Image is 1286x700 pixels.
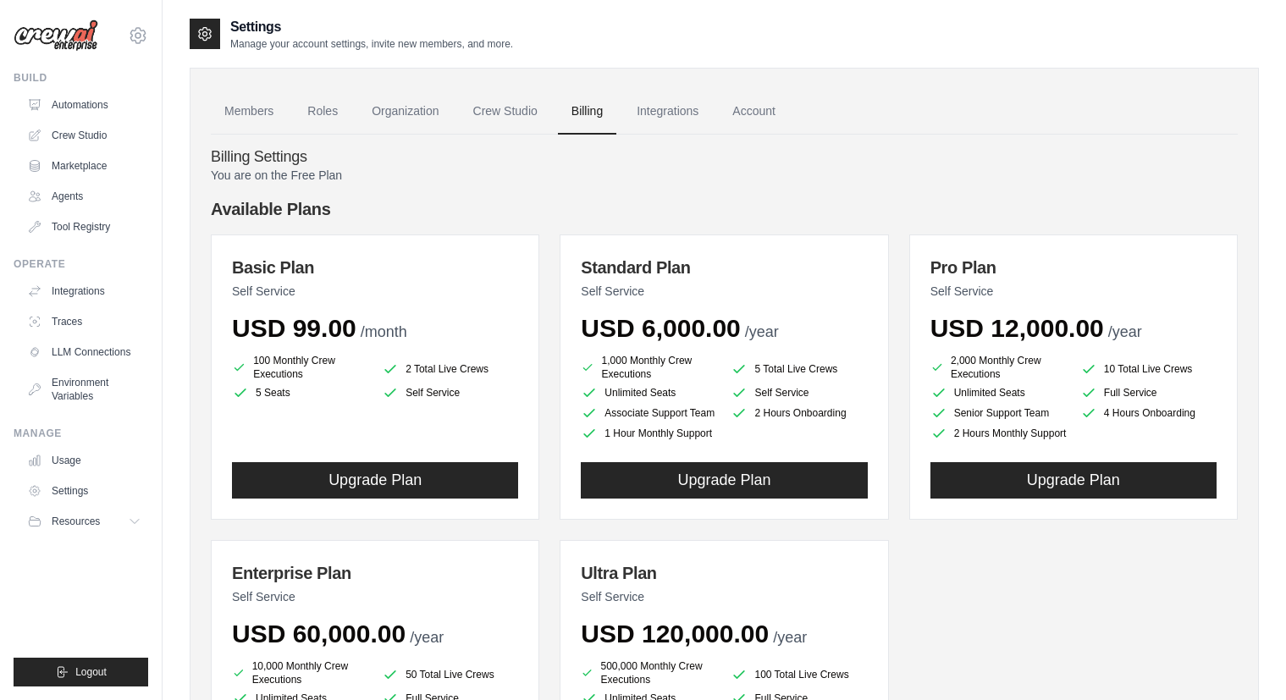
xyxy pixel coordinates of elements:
[382,663,518,686] li: 50 Total Live Crews
[232,384,368,401] li: 5 Seats
[581,620,769,648] span: USD 120,000.00
[20,91,148,119] a: Automations
[930,405,1067,422] li: Senior Support Team
[232,314,356,342] span: USD 99.00
[211,89,287,135] a: Members
[460,89,551,135] a: Crew Studio
[358,89,452,135] a: Organization
[382,357,518,381] li: 2 Total Live Crews
[1080,384,1217,401] li: Full Service
[20,308,148,335] a: Traces
[581,561,867,585] h3: Ultra Plan
[581,384,717,401] li: Unlimited Seats
[232,283,518,300] p: Self Service
[581,588,867,605] p: Self Service
[382,384,518,401] li: Self Service
[14,71,148,85] div: Build
[232,620,406,648] span: USD 60,000.00
[623,89,712,135] a: Integrations
[581,659,717,686] li: 500,000 Monthly Crew Executions
[211,148,1238,167] h4: Billing Settings
[232,588,518,605] p: Self Service
[1108,323,1142,340] span: /year
[20,183,148,210] a: Agents
[930,354,1067,381] li: 2,000 Monthly Crew Executions
[20,369,148,410] a: Environment Variables
[230,17,513,37] h2: Settings
[731,405,867,422] li: 2 Hours Onboarding
[232,462,518,499] button: Upgrade Plan
[20,122,148,149] a: Crew Studio
[20,278,148,305] a: Integrations
[14,427,148,440] div: Manage
[930,462,1217,499] button: Upgrade Plan
[20,477,148,504] a: Settings
[20,152,148,179] a: Marketplace
[232,561,518,585] h3: Enterprise Plan
[745,323,779,340] span: /year
[211,197,1238,221] h4: Available Plans
[14,257,148,271] div: Operate
[731,384,867,401] li: Self Service
[232,354,368,381] li: 100 Monthly Crew Executions
[930,283,1217,300] p: Self Service
[731,663,867,686] li: 100 Total Live Crews
[930,425,1067,442] li: 2 Hours Monthly Support
[581,314,740,342] span: USD 6,000.00
[930,256,1217,279] h3: Pro Plan
[1080,357,1217,381] li: 10 Total Live Crews
[773,629,807,646] span: /year
[230,37,513,51] p: Manage your account settings, invite new members, and more.
[14,19,98,52] img: Logo
[731,357,867,381] li: 5 Total Live Crews
[558,89,616,135] a: Billing
[361,323,407,340] span: /month
[294,89,351,135] a: Roles
[20,447,148,474] a: Usage
[52,515,100,528] span: Resources
[232,256,518,279] h3: Basic Plan
[14,658,148,686] button: Logout
[20,508,148,535] button: Resources
[581,354,717,381] li: 1,000 Monthly Crew Executions
[75,665,107,679] span: Logout
[581,425,717,442] li: 1 Hour Monthly Support
[719,89,789,135] a: Account
[581,283,867,300] p: Self Service
[410,629,444,646] span: /year
[581,405,717,422] li: Associate Support Team
[930,384,1067,401] li: Unlimited Seats
[20,213,148,240] a: Tool Registry
[930,314,1104,342] span: USD 12,000.00
[581,462,867,499] button: Upgrade Plan
[1080,405,1217,422] li: 4 Hours Onboarding
[20,339,148,366] a: LLM Connections
[211,167,1238,184] p: You are on the Free Plan
[232,659,368,686] li: 10,000 Monthly Crew Executions
[581,256,867,279] h3: Standard Plan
